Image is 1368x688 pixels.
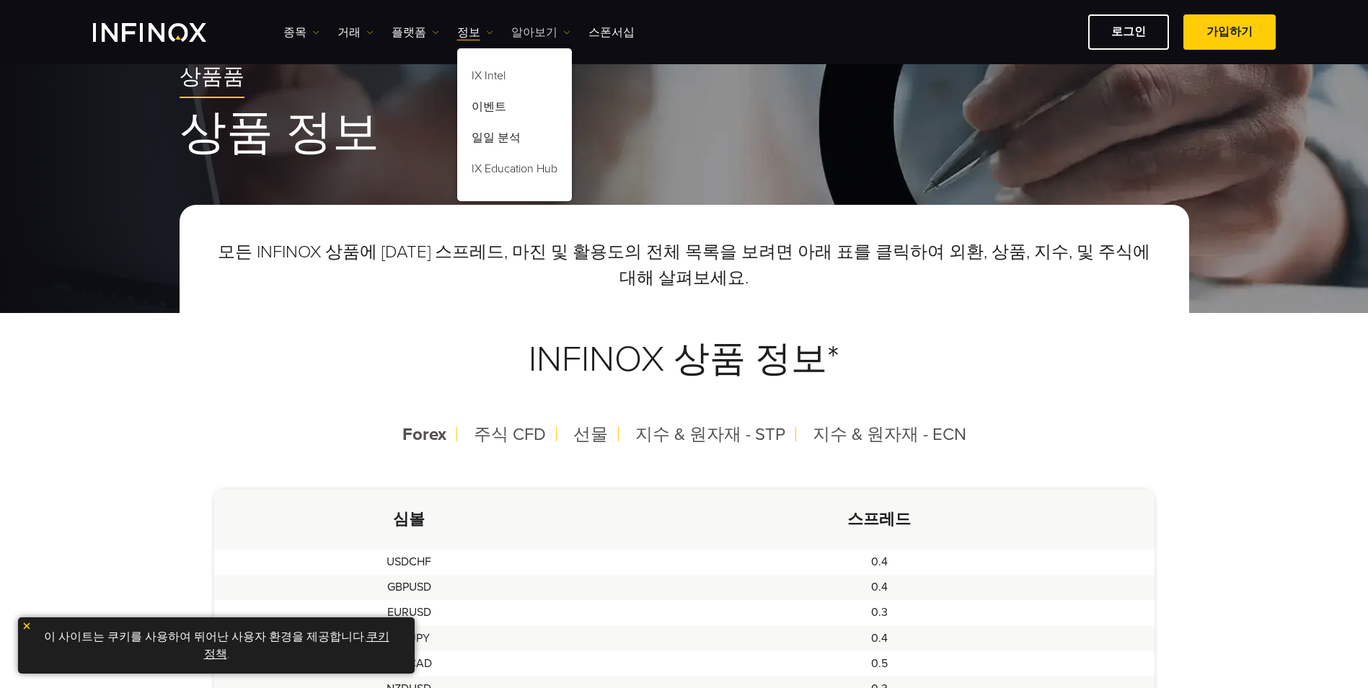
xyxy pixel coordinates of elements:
[588,24,635,41] a: 스폰서십
[337,24,374,41] a: 거래
[604,490,1154,550] th: 스프레드
[604,651,1154,676] td: 0.5
[180,64,244,91] span: 상품품
[22,621,32,631] img: yellow close icon
[604,626,1154,651] td: 0.4
[214,490,605,550] th: 심볼
[457,156,572,187] a: IX Education Hub
[214,550,605,575] td: USDCHF
[180,109,1189,158] h1: 상품 정보
[457,24,493,41] a: 정보
[604,550,1154,575] td: 0.4
[25,625,407,666] p: 이 사이트는 쿠키를 사용하여 뛰어난 사용자 환경을 제공합니다. .
[402,424,446,445] span: Forex
[573,424,608,445] span: 선물
[214,239,1155,291] p: 모든 INFINOX 상품에 [DATE] 스프레드, 마진 및 활용도의 전체 목록을 보려면 아래 표를 클릭하여 외환, 상품, 지수, 및 주식에 대해 살펴보세요.
[214,303,1155,416] h3: INFINOX 상품 정보*
[93,23,240,42] a: INFINOX Logo
[635,424,785,445] span: 지수 & 원자재 - STP
[457,125,572,156] a: 일일 분석
[511,24,570,41] a: 알아보기
[457,94,572,125] a: 이벤트
[604,600,1154,625] td: 0.3
[813,424,966,445] span: 지수 & 원자재 - ECN
[1183,14,1276,50] a: 가입하기
[474,424,546,445] span: 주식 CFD
[457,63,572,94] a: IX Intel
[604,575,1154,600] td: 0.4
[214,600,605,625] td: EURUSD
[392,24,439,41] a: 플랫폼
[214,575,605,600] td: GBPUSD
[1088,14,1169,50] a: 로그인
[283,24,319,41] a: 종목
